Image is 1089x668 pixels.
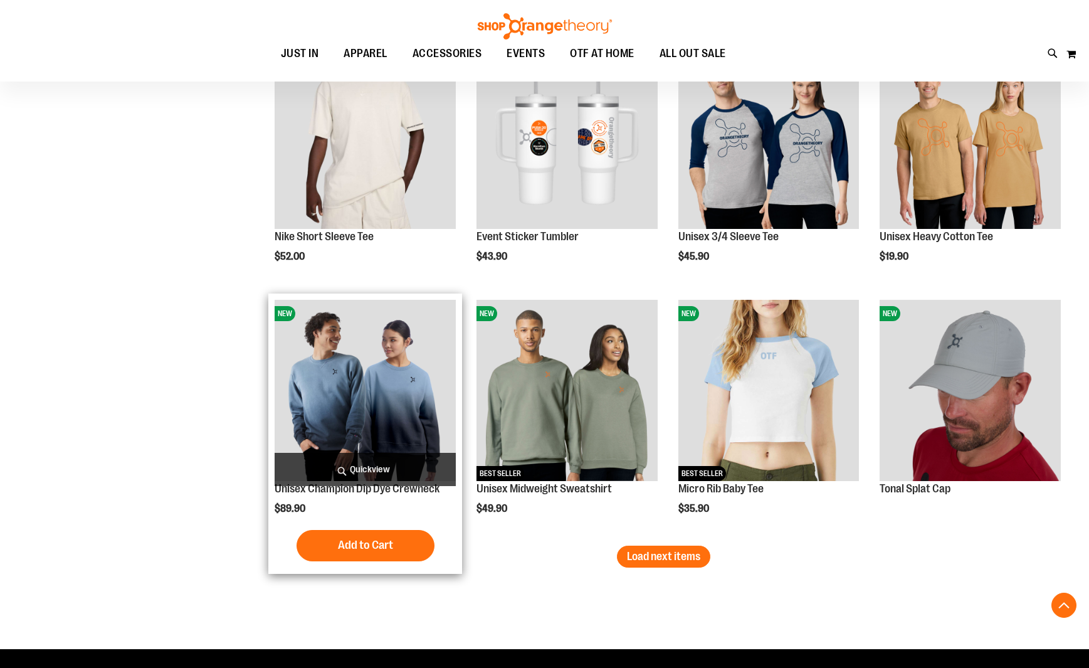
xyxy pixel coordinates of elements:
span: NEW [880,306,900,321]
a: Unisex Heavy Cotton TeeNEW [880,48,1061,231]
a: Unisex Midweight Sweatshirt [476,482,612,495]
div: product [268,41,462,294]
span: $45.90 [678,251,711,262]
button: Load next items [617,546,710,568]
span: ACCESSORIES [413,40,482,68]
span: BEST SELLER [476,466,524,481]
img: Product image for Grey Tonal Splat Cap [880,300,1061,481]
div: product [268,294,462,574]
span: $35.90 [678,503,711,514]
span: NEW [678,306,699,321]
span: APPAREL [344,40,387,68]
span: OTF AT HOME [570,40,634,68]
div: product [672,41,866,294]
a: Tonal Splat Cap [880,482,950,495]
span: $89.90 [275,503,307,514]
img: Unisex Champion Dip Dye Crewneck [275,300,456,481]
a: Unisex Champion Dip Dye CrewneckNEW [275,300,456,483]
span: ALL OUT SALE [660,40,726,68]
a: Nike Short Sleeve TeeNEW [275,48,456,231]
a: Unisex 3/4 Sleeve Tee [678,230,779,243]
span: $43.90 [476,251,509,262]
a: Unisex Midweight SweatshirtNEWBEST SELLER [476,300,658,483]
a: Event Sticker Tumbler [476,230,579,243]
a: Unisex Champion Dip Dye Crewneck [275,482,439,495]
img: OTF 40 oz. Sticker Tumbler [476,48,658,229]
a: Quickview [275,453,456,486]
span: NEW [275,306,295,321]
a: Unisex Heavy Cotton Tee [880,230,993,243]
span: Add to Cart [338,538,393,552]
a: Product image for Grey Tonal Splat CapNEW [880,300,1061,483]
div: product [470,294,664,546]
a: Unisex 3/4 Sleeve TeeNEW [678,48,860,231]
img: Nike Short Sleeve Tee [275,48,456,229]
div: product [672,294,866,546]
button: Add to Cart [297,530,434,561]
span: JUST IN [281,40,319,68]
img: Unisex Heavy Cotton Tee [880,48,1061,229]
span: $52.00 [275,251,307,262]
img: Unisex 3/4 Sleeve Tee [678,48,860,229]
span: $19.90 [880,251,910,262]
div: product [873,41,1067,294]
span: EVENTS [507,40,545,68]
a: Nike Short Sleeve Tee [275,230,374,243]
img: Shop Orangetheory [476,13,614,40]
span: NEW [476,306,497,321]
div: product [873,294,1067,515]
a: Micro Rib Baby TeeNEWBEST SELLER [678,300,860,483]
span: Load next items [627,550,700,563]
a: Micro Rib Baby Tee [678,482,764,495]
button: Back To Top [1051,593,1076,618]
span: $49.90 [476,503,509,514]
a: OTF 40 oz. Sticker TumblerNEW [476,48,658,231]
div: product [470,41,664,294]
img: Unisex Midweight Sweatshirt [476,300,658,481]
span: BEST SELLER [678,466,726,481]
img: Micro Rib Baby Tee [678,300,860,481]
